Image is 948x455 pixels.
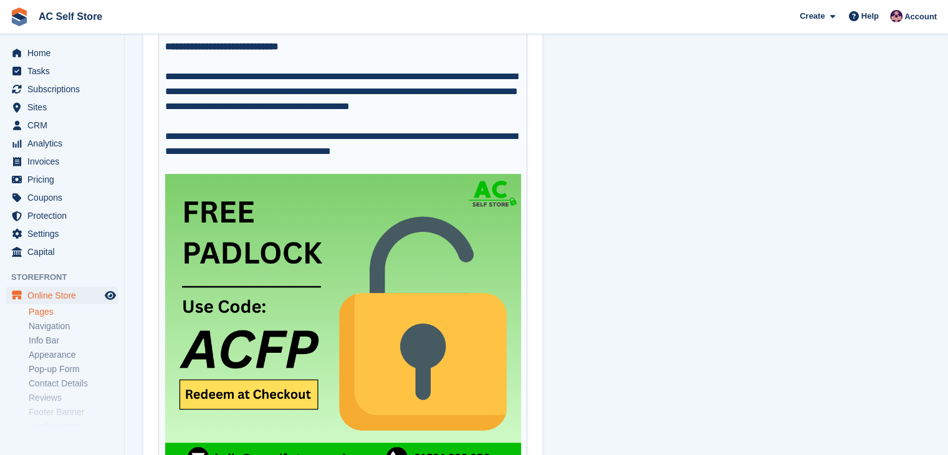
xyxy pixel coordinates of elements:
a: Configuration [29,421,118,433]
a: menu [6,44,118,62]
a: AC Self Store [34,6,107,27]
a: menu [6,243,118,261]
a: Pages [29,306,118,318]
span: Settings [27,225,102,242]
img: Ted Cox [890,10,903,22]
span: Storefront [11,271,124,284]
a: menu [6,225,118,242]
span: Tasks [27,62,102,80]
span: Account [904,11,937,23]
a: menu [6,153,118,170]
a: Reviews [29,392,118,404]
span: CRM [27,117,102,134]
span: Home [27,44,102,62]
span: Invoices [27,153,102,170]
span: Protection [27,207,102,224]
a: menu [6,189,118,206]
span: Online Store [27,287,102,304]
span: Help [861,10,879,22]
span: Sites [27,98,102,116]
img: stora-icon-8386f47178a22dfd0bd8f6a31ec36ba5ce8667c1dd55bd0f319d3a0aa187defe.svg [10,7,29,26]
a: menu [6,207,118,224]
a: Footer Banner [29,406,118,418]
a: menu [6,98,118,116]
a: menu [6,171,118,188]
span: Coupons [27,189,102,206]
a: Pop-up Form [29,363,118,375]
a: Appearance [29,349,118,361]
span: Subscriptions [27,80,102,98]
span: Analytics [27,135,102,152]
a: Navigation [29,320,118,332]
a: menu [6,80,118,98]
a: Info Bar [29,335,118,347]
a: menu [6,62,118,80]
span: Capital [27,243,102,261]
span: Create [800,10,825,22]
a: menu [6,287,118,304]
a: Preview store [103,288,118,303]
a: menu [6,117,118,134]
a: Contact Details [29,378,118,390]
a: menu [6,135,118,152]
span: Pricing [27,171,102,188]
